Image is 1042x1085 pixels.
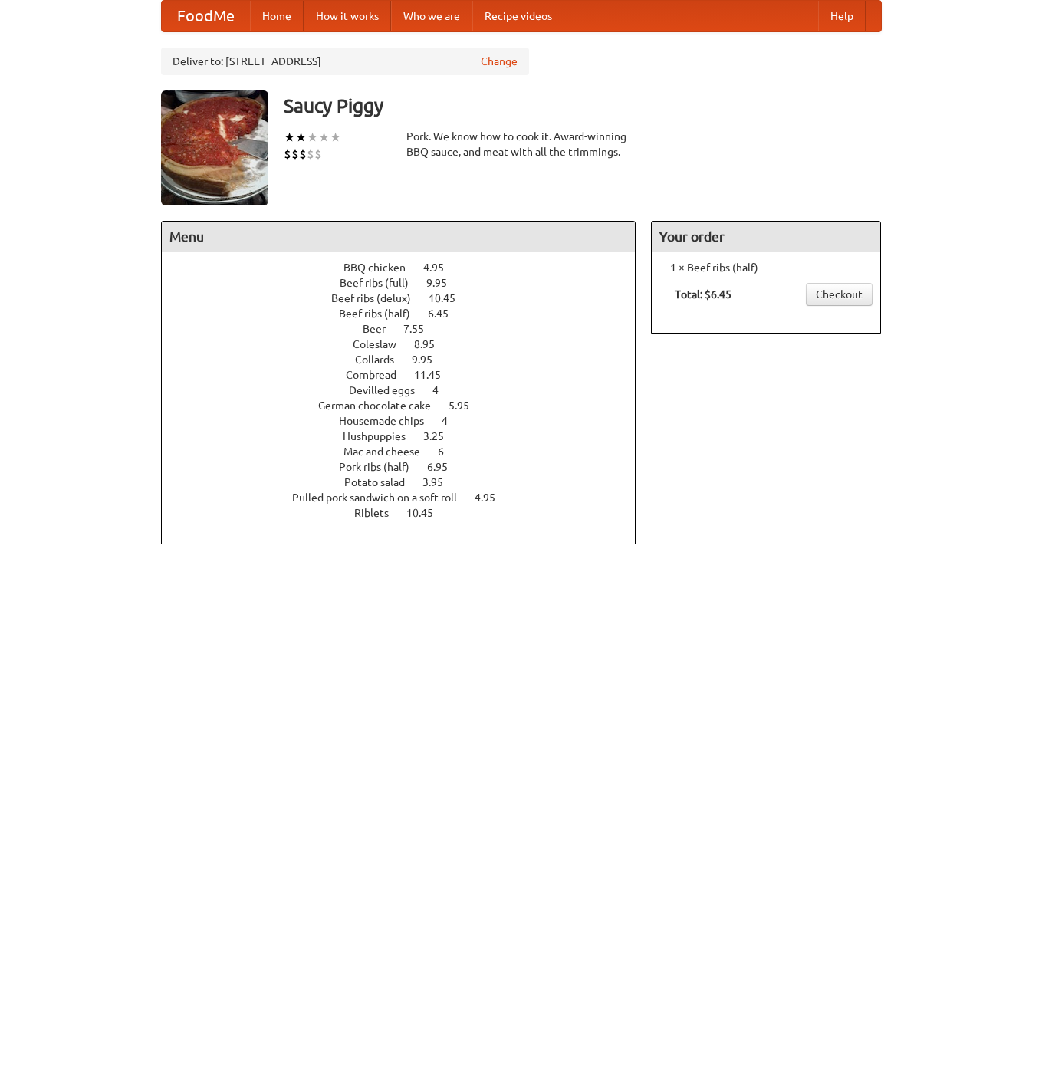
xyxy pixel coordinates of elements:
[354,507,462,519] a: Riblets 10.45
[339,415,439,427] span: Housemade chips
[355,353,461,366] a: Collards 9.95
[162,222,636,252] h4: Menu
[349,384,430,396] span: Devilled eggs
[472,1,564,31] a: Recipe videos
[314,146,322,163] li: $
[428,307,464,320] span: 6.45
[340,277,424,289] span: Beef ribs (full)
[481,54,518,69] a: Change
[318,129,330,146] li: ★
[343,446,436,458] span: Mac and cheese
[304,1,391,31] a: How it works
[442,415,463,427] span: 4
[422,476,459,488] span: 3.95
[343,430,472,442] a: Hushpuppies 3.25
[675,288,731,301] b: Total: $6.45
[307,129,318,146] li: ★
[318,399,446,412] span: German chocolate cake
[284,90,882,121] h3: Saucy Piggy
[339,415,476,427] a: Housemade chips 4
[423,261,459,274] span: 4.95
[391,1,472,31] a: Who we are
[291,146,299,163] li: $
[449,399,485,412] span: 5.95
[406,507,449,519] span: 10.45
[438,446,459,458] span: 6
[330,129,341,146] li: ★
[339,461,425,473] span: Pork ribs (half)
[295,129,307,146] li: ★
[161,90,268,205] img: angular.jpg
[340,277,475,289] a: Beef ribs (full) 9.95
[355,353,409,366] span: Collards
[344,476,420,488] span: Potato salad
[353,338,463,350] a: Coleslaw 8.95
[344,476,472,488] a: Potato salad 3.95
[806,283,873,306] a: Checkout
[414,369,456,381] span: 11.45
[284,146,291,163] li: $
[307,146,314,163] li: $
[339,307,426,320] span: Beef ribs (half)
[250,1,304,31] a: Home
[363,323,452,335] a: Beer 7.55
[343,430,421,442] span: Hushpuppies
[343,261,421,274] span: BBQ chicken
[426,277,462,289] span: 9.95
[331,292,426,304] span: Beef ribs (delux)
[339,307,477,320] a: Beef ribs (half) 6.45
[353,338,412,350] span: Coleslaw
[292,492,524,504] a: Pulled pork sandwich on a soft roll 4.95
[162,1,250,31] a: FoodMe
[403,323,439,335] span: 7.55
[406,129,636,159] div: Pork. We know how to cook it. Award-winning BBQ sauce, and meat with all the trimmings.
[343,446,472,458] a: Mac and cheese 6
[349,384,467,396] a: Devilled eggs 4
[818,1,866,31] a: Help
[284,129,295,146] li: ★
[652,222,880,252] h4: Your order
[299,146,307,163] li: $
[339,461,476,473] a: Pork ribs (half) 6.95
[432,384,454,396] span: 4
[346,369,469,381] a: Cornbread 11.45
[363,323,401,335] span: Beer
[331,292,484,304] a: Beef ribs (delux) 10.45
[354,507,404,519] span: Riblets
[161,48,529,75] div: Deliver to: [STREET_ADDRESS]
[346,369,412,381] span: Cornbread
[414,338,450,350] span: 8.95
[427,461,463,473] span: 6.95
[429,292,471,304] span: 10.45
[659,260,873,275] li: 1 × Beef ribs (half)
[343,261,472,274] a: BBQ chicken 4.95
[292,492,472,504] span: Pulled pork sandwich on a soft roll
[318,399,498,412] a: German chocolate cake 5.95
[423,430,459,442] span: 3.25
[475,492,511,504] span: 4.95
[412,353,448,366] span: 9.95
